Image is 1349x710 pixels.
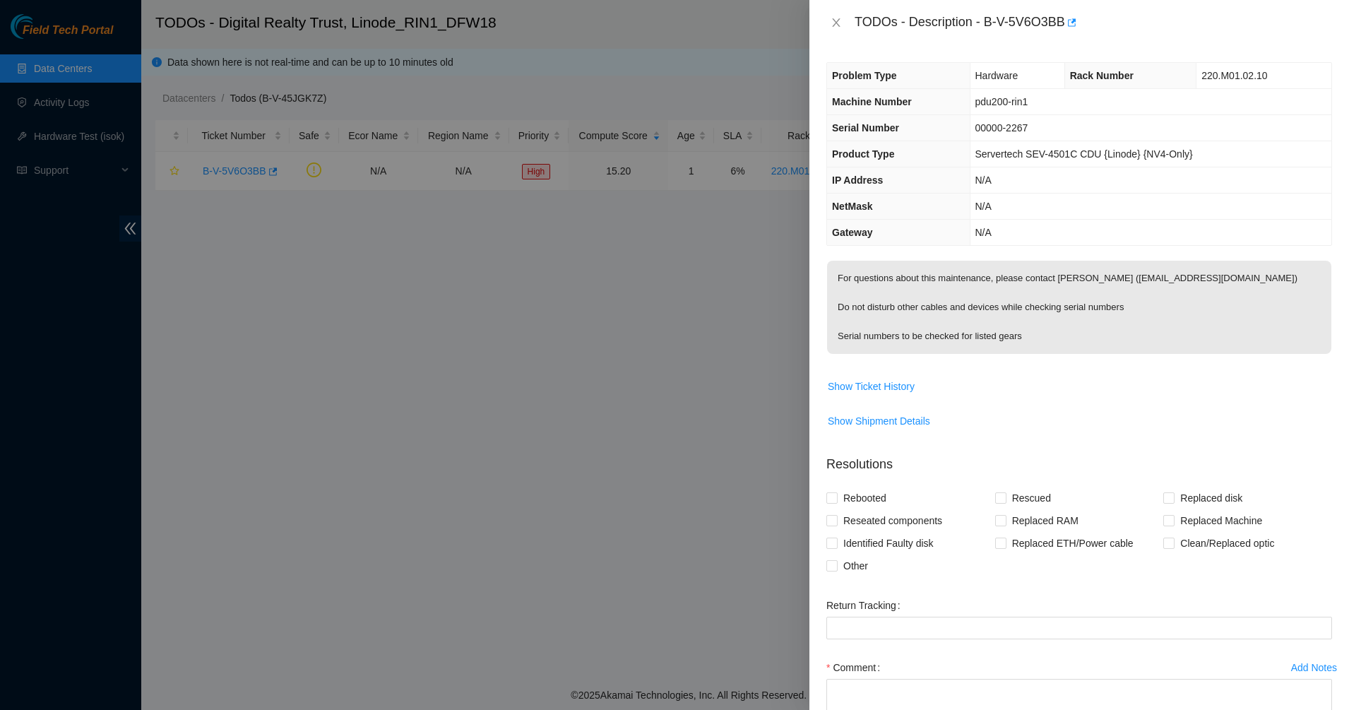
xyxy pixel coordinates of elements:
span: Rebooted [838,487,892,509]
span: Machine Number [832,96,912,107]
span: pdu200-rin1 [975,96,1028,107]
span: Rescued [1006,487,1057,509]
label: Return Tracking [826,594,906,617]
button: Add Notes [1290,656,1338,679]
span: 220.M01.02.10 [1201,70,1267,81]
span: Gateway [832,227,873,238]
span: Replaced ETH/Power cable [1006,532,1139,555]
span: N/A [975,201,992,212]
span: Reseated components [838,509,948,532]
button: Show Shipment Details [827,410,931,432]
span: NetMask [832,201,873,212]
span: IP Address [832,174,883,186]
div: TODOs - Description - B-V-5V6O3BB [855,11,1332,34]
button: Show Ticket History [827,375,915,398]
span: Replaced RAM [1006,509,1084,532]
span: Show Ticket History [828,379,915,394]
span: Replaced Machine [1175,509,1268,532]
span: Hardware [975,70,1018,81]
span: Show Shipment Details [828,413,930,429]
span: close [831,17,842,28]
span: Replaced disk [1175,487,1248,509]
span: N/A [975,174,992,186]
span: Servertech SEV-4501C CDU {Linode} {NV4-Only} [975,148,1193,160]
span: Product Type [832,148,894,160]
span: Serial Number [832,122,899,134]
label: Comment [826,656,886,679]
button: Close [826,16,846,30]
span: Identified Faulty disk [838,532,939,555]
input: Return Tracking [826,617,1332,639]
span: Rack Number [1070,70,1134,81]
span: Other [838,555,874,577]
span: 00000-2267 [975,122,1028,134]
p: Resolutions [826,444,1332,474]
span: Problem Type [832,70,897,81]
span: Clean/Replaced optic [1175,532,1280,555]
span: N/A [975,227,992,238]
p: For questions about this maintenance, please contact [PERSON_NAME] ([EMAIL_ADDRESS][DOMAIN_NAME])... [827,261,1331,354]
div: Add Notes [1291,663,1337,673]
